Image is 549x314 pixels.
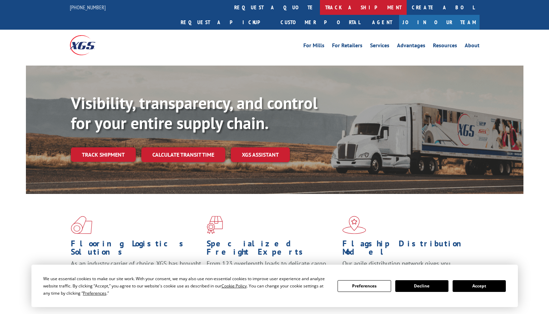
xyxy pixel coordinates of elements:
div: Cookie Consent Prompt [31,265,518,307]
button: Decline [395,280,448,292]
a: XGS ASSISTANT [231,147,290,162]
span: Preferences [83,290,106,296]
img: xgs-icon-total-supply-chain-intelligence-red [71,216,92,234]
a: Agent [365,15,399,30]
span: Our agile distribution network gives you nationwide inventory management on demand. [342,259,470,276]
img: xgs-icon-focused-on-flooring-red [207,216,223,234]
img: xgs-icon-flagship-distribution-model-red [342,216,366,234]
div: We use essential cookies to make our site work. With your consent, we may also use non-essential ... [43,275,329,297]
a: Services [370,43,389,50]
a: Calculate transit time [141,147,225,162]
a: Request a pickup [176,15,275,30]
h1: Flooring Logistics Solutions [71,239,201,259]
span: As an industry carrier of choice, XGS has brought innovation and dedication to flooring logistics... [71,259,201,284]
a: Resources [433,43,457,50]
a: Join Our Team [399,15,480,30]
a: Track shipment [71,147,136,162]
a: Customer Portal [275,15,365,30]
a: For Retailers [332,43,362,50]
p: From 123 overlength loads to delicate cargo, our experienced staff knows the best way to move you... [207,259,337,290]
h1: Specialized Freight Experts [207,239,337,259]
a: For Mills [303,43,324,50]
a: About [465,43,480,50]
b: Visibility, transparency, and control for your entire supply chain. [71,92,318,134]
h1: Flagship Distribution Model [342,239,473,259]
button: Accept [453,280,506,292]
a: Advantages [397,43,425,50]
span: Cookie Policy [221,283,247,289]
button: Preferences [338,280,391,292]
a: [PHONE_NUMBER] [70,4,106,11]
